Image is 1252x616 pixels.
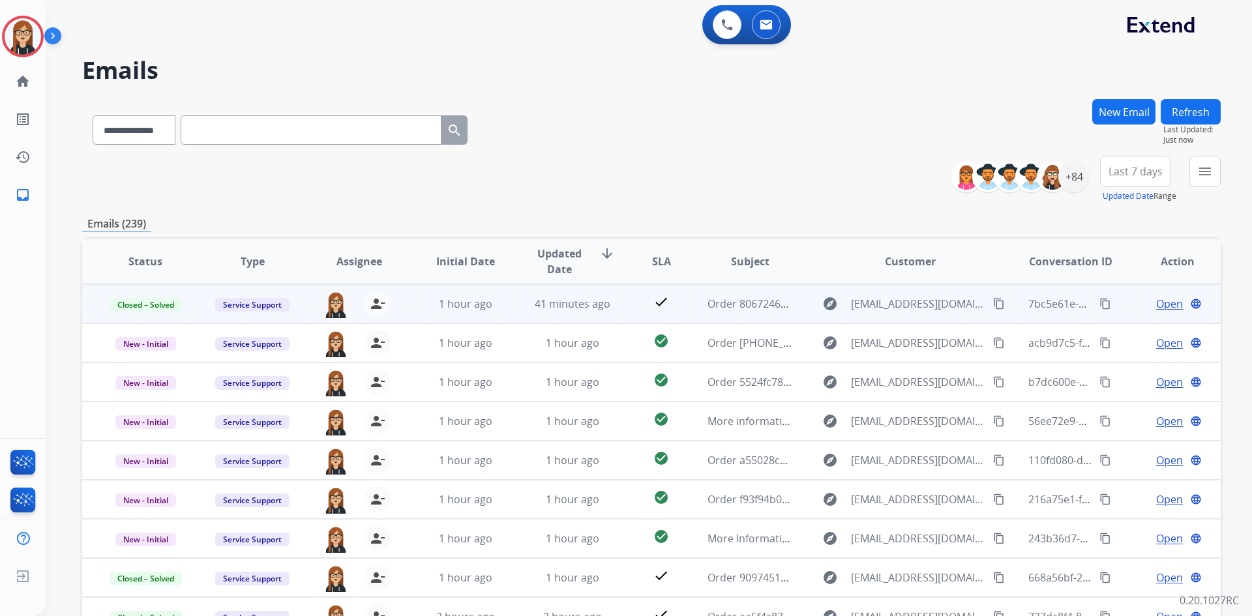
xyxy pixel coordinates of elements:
span: Service Support [215,298,290,312]
span: 1 hour ago [546,492,599,506]
mat-icon: explore [822,570,838,585]
span: b7dc600e-b5c0-4a4f-8c55-2467fd22a0da [1028,375,1225,389]
th: Action [1114,239,1221,284]
mat-icon: content_copy [993,572,1005,583]
mat-icon: language [1190,454,1202,466]
mat-icon: check_circle [653,411,669,427]
mat-icon: content_copy [993,337,1005,349]
span: [EMAIL_ADDRESS][DOMAIN_NAME] [851,413,985,429]
span: Order 9097451989 [708,570,798,585]
span: Service Support [215,415,290,429]
img: agent-avatar [323,330,349,357]
span: 41 minutes ago [535,297,610,311]
button: Refresh [1161,99,1221,125]
mat-icon: list_alt [15,111,31,127]
mat-icon: explore [822,452,838,468]
h2: Emails [82,57,1221,83]
span: [EMAIL_ADDRESS][DOMAIN_NAME] [851,374,985,390]
span: 243b36d7-8c50-4712-96d3-ddc56626cb6d [1028,531,1232,546]
span: New - Initial [115,493,176,507]
mat-icon: language [1190,493,1202,505]
mat-icon: language [1190,533,1202,544]
span: New - Initial [115,337,176,351]
mat-icon: explore [822,374,838,390]
mat-icon: language [1190,415,1202,427]
span: [EMAIL_ADDRESS][DOMAIN_NAME] [851,570,985,585]
span: Open [1156,570,1183,585]
span: [EMAIL_ADDRESS][DOMAIN_NAME] [851,531,985,546]
span: Updated Date [530,246,589,277]
button: Last 7 days [1100,156,1171,187]
span: Subject [731,254,769,269]
span: 1 hour ago [546,570,599,585]
span: Service Support [215,337,290,351]
span: Open [1156,296,1183,312]
mat-icon: check [653,294,669,310]
img: agent-avatar [323,369,349,396]
span: SLA [652,254,671,269]
span: [EMAIL_ADDRESS][DOMAIN_NAME] [851,296,985,312]
p: Emails (239) [82,216,151,232]
span: Type [241,254,265,269]
span: 1 hour ago [439,570,492,585]
mat-icon: check_circle [653,333,669,349]
span: Open [1156,452,1183,468]
mat-icon: language [1190,572,1202,583]
span: Status [128,254,162,269]
mat-icon: person_remove [370,531,385,546]
div: +84 [1058,161,1090,192]
mat-icon: person_remove [370,491,385,507]
span: [EMAIL_ADDRESS][DOMAIN_NAME] [851,491,985,507]
span: 56ee72e9-b287-477e-a164-500cba898ae3 [1028,414,1230,428]
span: 1 hour ago [439,414,492,428]
img: agent-avatar [323,486,349,514]
p: 0.20.1027RC [1180,593,1239,608]
span: Order [PHONE_NUMBER] [708,336,830,350]
mat-icon: content_copy [993,298,1005,310]
span: 1 hour ago [439,375,492,389]
span: New - Initial [115,415,176,429]
img: agent-avatar [323,291,349,318]
mat-icon: language [1190,376,1202,388]
span: Service Support [215,572,290,585]
span: Service Support [215,493,290,507]
mat-icon: search [447,123,462,138]
mat-icon: content_copy [993,454,1005,466]
span: More Information Needed: 7085829660 [708,531,900,546]
span: New - Initial [115,533,176,546]
mat-icon: content_copy [1099,376,1111,388]
mat-icon: content_copy [1099,572,1111,583]
span: 1 hour ago [546,375,599,389]
span: Open [1156,374,1183,390]
span: Order a55028c2-6593-4ccc-b425-0c3a7e93e9d4 [708,453,938,467]
span: [EMAIL_ADDRESS][DOMAIN_NAME] [851,335,985,351]
mat-icon: check_circle [653,490,669,505]
span: Last Updated: [1163,125,1221,135]
mat-icon: check_circle [653,372,669,388]
span: 216a75e1-fa0a-4476-b628-b65f9f9ccfea [1028,492,1219,506]
mat-icon: content_copy [993,493,1005,505]
span: 1 hour ago [439,297,492,311]
span: Initial Date [436,254,495,269]
span: 1 hour ago [439,453,492,467]
img: agent-avatar [323,525,349,553]
span: 1 hour ago [546,531,599,546]
span: Open [1156,531,1183,546]
button: Updated Date [1103,191,1154,201]
span: Closed – Solved [110,298,182,312]
mat-icon: person_remove [370,335,385,351]
span: [EMAIL_ADDRESS][DOMAIN_NAME] [851,452,985,468]
mat-icon: person_remove [370,296,385,312]
mat-icon: check [653,568,669,583]
img: agent-avatar [323,565,349,592]
span: Service Support [215,454,290,468]
button: New Email [1092,99,1155,125]
mat-icon: arrow_downward [599,246,615,261]
mat-icon: person_remove [370,570,385,585]
span: 1 hour ago [439,492,492,506]
span: Service Support [215,533,290,546]
span: 7bc5e61e-7523-404e-97c7-411e6378364d [1028,297,1229,311]
span: Order 8067246078 [708,297,798,311]
span: Last 7 days [1109,169,1163,174]
mat-icon: person_remove [370,452,385,468]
